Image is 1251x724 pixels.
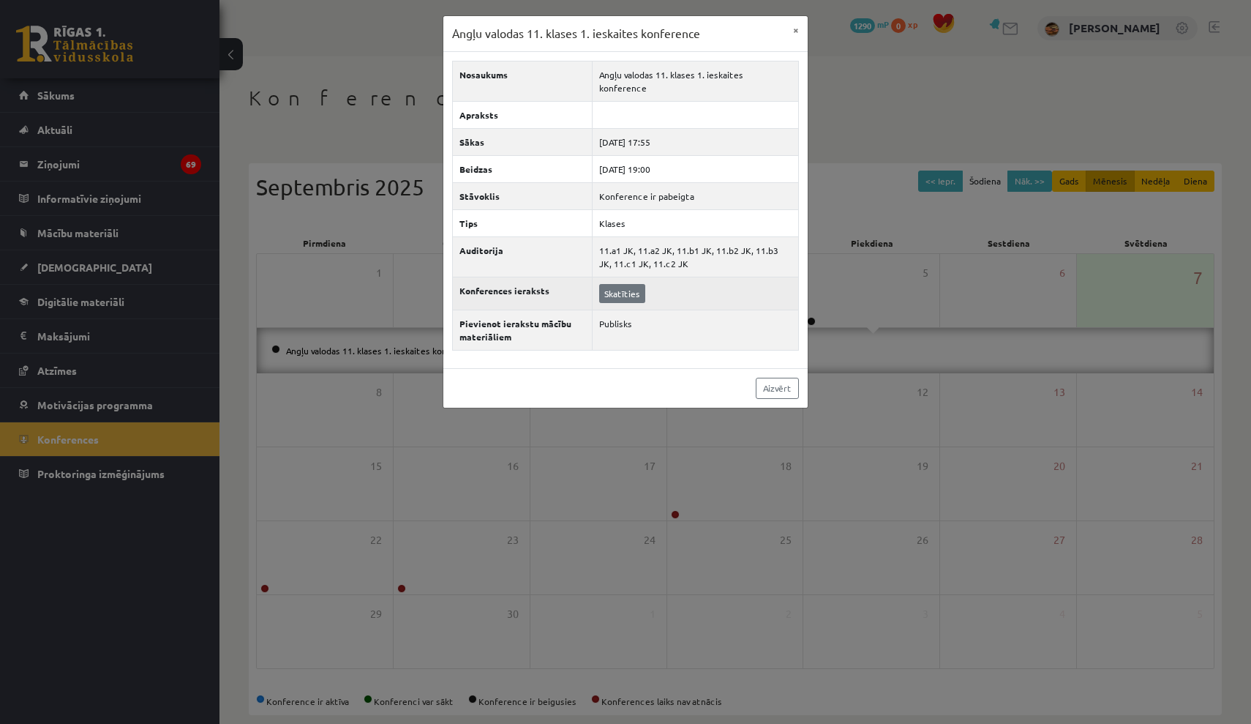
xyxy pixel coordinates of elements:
a: Skatīties [599,284,645,303]
th: Beidzas [453,155,593,182]
th: Tips [453,209,593,236]
th: Apraksts [453,101,593,128]
td: 11.a1 JK, 11.a2 JK, 11.b1 JK, 11.b2 JK, 11.b3 JK, 11.c1 JK, 11.c2 JK [593,236,799,277]
th: Konferences ieraksts [453,277,593,310]
th: Pievienot ierakstu mācību materiāliem [453,310,593,350]
td: Angļu valodas 11. klases 1. ieskaites konference [593,61,799,101]
th: Nosaukums [453,61,593,101]
td: [DATE] 19:00 [593,155,799,182]
th: Sākas [453,128,593,155]
button: × [784,16,808,44]
a: Aizvērt [756,378,799,399]
td: [DATE] 17:55 [593,128,799,155]
td: Konference ir pabeigta [593,182,799,209]
td: Klases [593,209,799,236]
td: Publisks [593,310,799,350]
th: Stāvoklis [453,182,593,209]
th: Auditorija [453,236,593,277]
h3: Angļu valodas 11. klases 1. ieskaites konference [452,25,700,42]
